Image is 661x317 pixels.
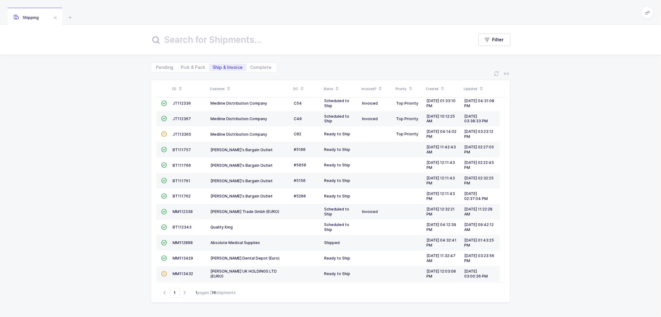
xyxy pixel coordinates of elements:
div: Invoiced [362,116,391,121]
span: Ready to Ship [324,271,350,276]
div: Status [324,84,358,94]
span: Shipped [324,240,340,245]
div: Invoiced [362,209,391,214]
span: MM113432 [173,271,193,276]
span: Scheduled to Ship [324,114,350,124]
span: Top Priority [396,101,419,106]
span:  [161,194,167,198]
span: [DATE] 11:42:43 AM [427,145,456,154]
span: [DATE] 12:11:43 PM [427,176,455,185]
span: Ready to Ship [324,163,350,167]
span: Medline Distribution Company [211,101,267,106]
span: [DATE] 12:32:21 PM [427,207,455,216]
div: ID [172,84,206,94]
span:  [161,256,167,260]
span: [DATE] 02:32:25 PM [465,176,494,185]
span: #5150 [294,178,306,183]
span: #5200 [294,194,306,198]
span: Scheduled to Ship [324,222,350,232]
span:  [161,147,167,152]
span: JT113365 [173,132,192,137]
span: MM112330 [173,209,193,214]
span: [DATE] 12:11:43 PM [427,191,455,201]
span: MM112808 [173,240,193,245]
span: Top Priority [396,132,419,136]
span:  [161,209,167,214]
span: Scheduled to Ship [324,207,350,216]
span: [DATE] 01:33:10 PM [427,98,456,108]
span: [DATE] 03:23:56 PM [465,253,495,263]
div: Customer [210,84,290,94]
span: [DATE] 04:12:39 PM [427,222,456,232]
span: C40 [294,116,302,121]
span:  [161,178,167,183]
span: Top Priority [396,116,419,121]
div: Updated [464,84,498,94]
span: Ready to Ship [324,256,350,260]
span: [DATE] 04:32:41 PM [427,238,457,247]
span: [DATE] 03:23:12 PM [465,129,494,139]
span: [DATE] 03:00:36 PM [465,269,488,279]
span: JT112367 [173,116,191,121]
span: [DATE] 11:22:28 AM [465,207,493,216]
input: Search for Shipments... [151,32,466,47]
span:  [161,163,167,167]
span: [DATE] 10:12:25 AM [427,114,455,124]
span: Medline Distribution Company [211,132,267,137]
span: [DATE] 03:38:33 PM [465,114,488,124]
span: Ready to Ship [324,178,350,183]
span: [PERSON_NAME]'s Bargain Outlet [211,147,273,152]
span:  [161,116,167,121]
span: Medline Distribution Company [211,116,267,121]
span: [DATE] 02:27:05 PM [465,145,494,154]
span:  [161,271,167,276]
span: Absolute Medical Supplies [211,240,260,245]
span: [PERSON_NAME] Trade Gmbh (EURO) [211,209,280,214]
span: Quality King [211,225,233,229]
span:  [161,132,167,136]
span:  [161,101,167,106]
span: Ready to Ship [324,194,350,198]
span: MM113429 [173,256,193,260]
span: C02 [294,132,302,136]
span: BT111762 [173,194,191,198]
span: [DATE] 04:14:02 PM [427,129,457,139]
span: BT111761 [173,179,191,183]
span: [DATE] 02:37:04 PM [465,191,488,201]
span:  [161,225,167,229]
span: Ready to Ship [324,132,350,136]
span: Complete [250,65,272,70]
div: Invoiced [362,101,391,106]
span: [DATE] 09:42:12 AM [465,222,494,232]
span: Shipping [14,15,39,20]
span: Go to [170,288,180,298]
span: Pending [156,65,174,70]
span: BT111757 [173,147,191,152]
div: DC [293,84,320,94]
div: Created [426,84,460,94]
span:  [161,240,167,245]
span: [DATE] 11:32:47 AM [427,253,456,263]
span: [PERSON_NAME]'s Bargain Outlet [211,163,273,168]
span: [PERSON_NAME]'s Bargain Outlet [211,194,273,198]
span: #5050 [294,163,306,167]
div: Invoiced? [362,84,392,94]
span: [DATE] 04:31:08 PM [465,98,495,108]
span: [PERSON_NAME] UK HOLDINGS LTD (EURO) [211,269,277,279]
span: [PERSON_NAME] Dental Depot (Euro) [211,256,280,260]
div: Priority [396,84,422,94]
span: Ready to Ship [324,147,350,152]
span: Pick & Pack [181,65,205,70]
span: Scheduled to Ship [324,98,350,108]
span: BT111760 [173,163,191,168]
span: [DATE] 01:43:25 PM [465,238,494,247]
span: Ship & Invoice [213,65,243,70]
div: pages | shipments [196,290,236,296]
span: Filter [492,37,504,43]
span: #5100 [294,147,306,152]
span: BT112343 [173,225,192,229]
button: Filter [478,34,510,46]
span: [DATE] 02:22:45 PM [465,160,494,170]
span: C54 [294,101,302,106]
b: 16 [212,290,216,295]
